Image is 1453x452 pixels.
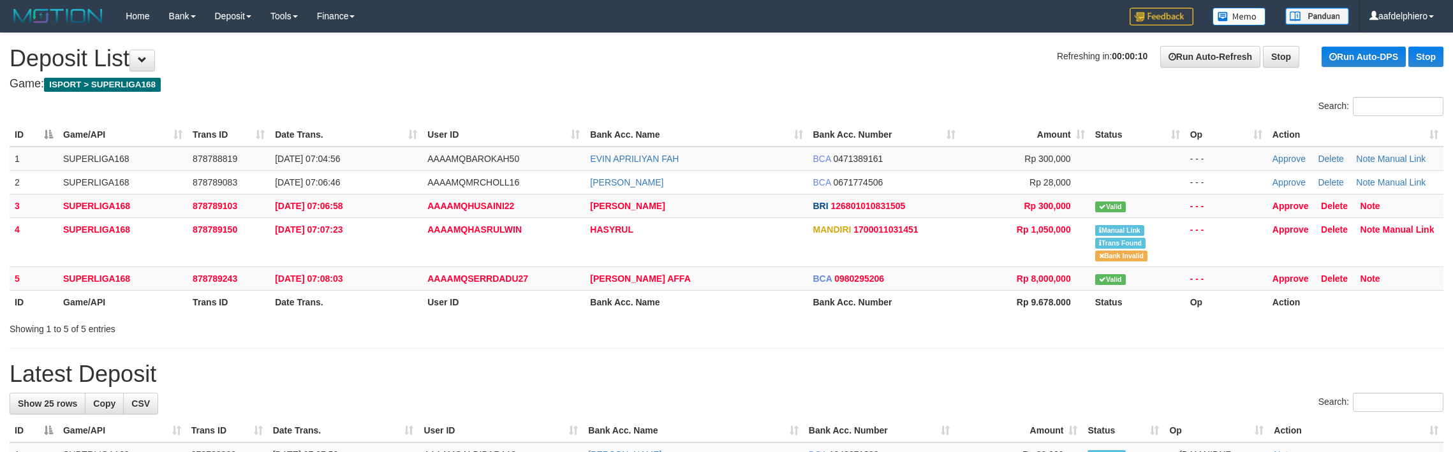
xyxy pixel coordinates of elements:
span: Show 25 rows [18,398,77,409]
a: Run Auto-Refresh [1160,46,1260,68]
a: Approve [1272,154,1306,164]
h4: Game: [10,78,1443,91]
span: 878789243 [193,273,237,284]
th: Date Trans.: activate to sort column ascending [268,419,419,442]
a: Note [1361,201,1380,211]
img: MOTION_logo.png [10,6,107,26]
span: ISPORT > SUPERLIGA168 [44,78,161,92]
span: MANDIRI [813,224,852,235]
a: Approve [1272,224,1309,235]
a: Delete [1321,201,1348,211]
td: - - - [1185,266,1267,290]
span: Valid transaction [1095,201,1126,212]
span: Copy [93,398,115,409]
span: Bank is not match [1095,251,1147,261]
div: Showing 1 to 5 of 5 entries [10,317,596,335]
th: Game/API: activate to sort column ascending [58,123,188,147]
td: SUPERLIGA168 [58,217,188,266]
input: Search: [1353,97,1443,116]
span: Copy 126801010831505 to clipboard [831,201,906,211]
td: SUPERLIGA168 [58,266,188,290]
a: [PERSON_NAME] [590,201,665,211]
span: Rp 8,000,000 [1017,273,1071,284]
span: Rp 28,000 [1029,177,1071,187]
td: - - - [1185,194,1267,217]
th: Action: activate to sort column ascending [1269,419,1443,442]
span: Valid transaction [1095,274,1126,285]
th: Op [1185,290,1267,314]
th: Op: activate to sort column ascending [1185,123,1267,147]
span: AAAAMQBAROKAH50 [427,154,519,164]
a: Stop [1263,46,1299,68]
th: Date Trans. [270,290,422,314]
span: Copy 0671774506 to clipboard [833,177,883,187]
span: BCA [813,273,832,284]
span: AAAAMQHUSAINI22 [427,201,514,211]
th: Status [1090,290,1185,314]
a: HASYRUL [590,224,633,235]
span: Copy 0471389161 to clipboard [833,154,883,164]
th: Trans ID: activate to sort column ascending [186,419,268,442]
th: Rp 9.678.000 [961,290,1090,314]
th: Trans ID: activate to sort column ascending [188,123,270,147]
a: Approve [1272,273,1309,284]
th: Bank Acc. Name: activate to sort column ascending [583,419,804,442]
th: Trans ID [188,290,270,314]
span: [DATE] 07:04:56 [275,154,340,164]
td: 4 [10,217,58,266]
span: Rp 1,050,000 [1017,224,1071,235]
th: User ID: activate to sort column ascending [418,419,583,442]
th: User ID: activate to sort column ascending [422,123,585,147]
a: Delete [1321,224,1348,235]
span: [DATE] 07:06:46 [275,177,340,187]
span: 878788819 [193,154,237,164]
a: Show 25 rows [10,393,85,414]
th: User ID [422,290,585,314]
th: Status: activate to sort column ascending [1082,419,1164,442]
a: CSV [123,393,158,414]
a: Note [1361,273,1380,284]
span: BRI [813,201,829,211]
a: Manual Link [1378,177,1426,187]
span: Refreshing in: [1057,51,1147,61]
img: Button%20Memo.svg [1213,8,1266,26]
th: Amount: activate to sort column ascending [955,419,1083,442]
th: Action: activate to sort column ascending [1267,123,1443,147]
a: Manual Link [1383,224,1435,235]
td: SUPERLIGA168 [58,194,188,217]
span: 878789150 [193,224,237,235]
td: 1 [10,147,58,171]
th: Op: activate to sort column ascending [1164,419,1269,442]
td: SUPERLIGA168 [58,170,188,194]
a: Delete [1318,177,1343,187]
h1: Deposit List [10,46,1443,71]
th: ID [10,290,58,314]
span: Copy 1700011031451 to clipboard [853,224,918,235]
span: 878789103 [193,201,237,211]
td: - - - [1185,217,1267,266]
a: Delete [1318,154,1343,164]
td: SUPERLIGA168 [58,147,188,171]
a: Stop [1408,47,1443,67]
th: ID: activate to sort column descending [10,419,58,442]
span: Copy 0980295206 to clipboard [834,273,884,284]
a: Approve [1272,177,1306,187]
a: Note [1361,224,1380,235]
a: EVIN APRILIYAN FAH [590,154,679,164]
th: Bank Acc. Number: activate to sort column ascending [808,123,961,147]
h1: Latest Deposit [10,361,1443,387]
span: [DATE] 07:07:23 [275,224,343,235]
label: Search: [1318,393,1443,412]
span: [DATE] 07:08:03 [275,273,343,284]
a: Manual Link [1378,154,1426,164]
a: Delete [1321,273,1348,284]
td: 3 [10,194,58,217]
span: Similar transaction found [1095,238,1146,249]
span: BCA [813,177,831,187]
td: 5 [10,266,58,290]
th: Amount: activate to sort column ascending [961,123,1090,147]
a: Note [1356,154,1375,164]
span: CSV [131,398,150,409]
span: BCA [813,154,831,164]
th: Bank Acc. Number [808,290,961,314]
